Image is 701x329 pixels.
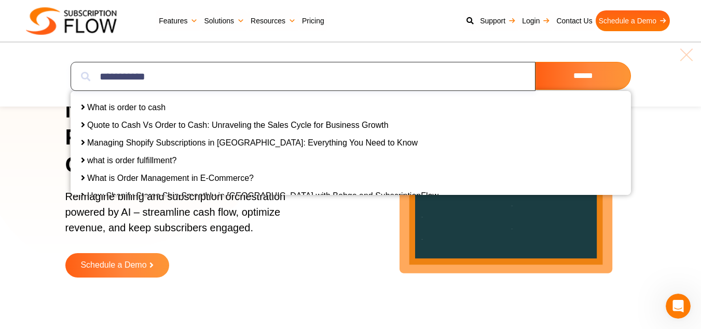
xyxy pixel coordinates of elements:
[65,189,311,246] p: Reimagine billing and subscription orchestration powered by AI – streamline cash flow, optimize r...
[87,121,389,129] a: Quote to Cash Vs Order to Cash: Unraveling the Sales Cycle for Business Growth
[65,253,169,278] a: Schedule a Demo
[87,191,438,200] a: How Shopify Stores Ship Smoothly in [GEOGRAPHIC_DATA] with Bobgo and SubscriptionFlow
[248,10,299,31] a: Resources
[553,10,595,31] a: Contact Us
[596,10,670,31] a: Schedule a Demo
[87,174,254,182] a: What is Order Management in E-Commerce?
[519,10,553,31] a: Login
[87,103,166,112] a: What is order to cash
[65,97,324,179] h1: Next-Gen AI Billing Platform to Power Growth
[299,10,327,31] a: Pricing
[156,10,201,31] a: Features
[80,261,146,270] span: Schedule a Demo
[87,138,418,147] a: Managing Shopify Subscriptions in [GEOGRAPHIC_DATA]: Everything You Need to Know
[201,10,248,31] a: Solutions
[477,10,519,31] a: Support
[87,156,177,165] a: what is order fulfillment?
[26,7,117,35] img: Subscriptionflow
[666,294,691,319] iframe: Intercom live chat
